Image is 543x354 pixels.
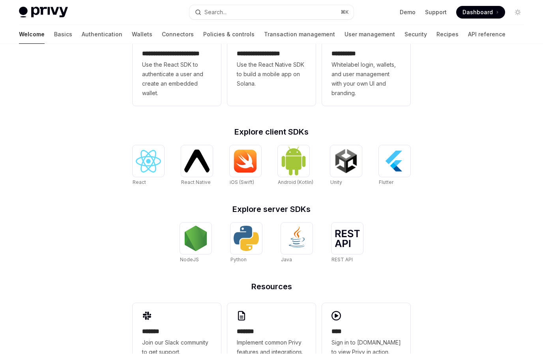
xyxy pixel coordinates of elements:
[237,60,306,89] span: Use the React Native SDK to build a mobile app on Solana.
[333,149,359,174] img: Unity
[142,60,212,98] span: Use the React SDK to authenticate a user and create an embedded wallet.
[133,128,410,136] h2: Explore client SDKs
[133,146,164,187] a: ReactReact
[379,180,393,185] span: Flutter
[341,9,349,16] span: ⌘ K
[436,25,459,44] a: Recipes
[278,146,313,187] a: Android (Kotlin)Android (Kotlin)
[511,6,524,19] button: Toggle dark mode
[233,150,258,173] img: iOS (Swift)
[183,226,208,251] img: NodeJS
[180,223,212,264] a: NodeJSNodeJS
[162,25,194,44] a: Connectors
[19,7,68,18] img: light logo
[136,150,161,173] img: React
[404,25,427,44] a: Security
[456,6,505,19] a: Dashboard
[379,146,410,187] a: FlutterFlutter
[330,146,362,187] a: UnityUnity
[234,226,259,251] img: Python
[181,146,213,187] a: React NativeReact Native
[462,9,493,17] span: Dashboard
[425,9,447,17] a: Support
[331,60,401,98] span: Whitelabel login, wallets, and user management with your own UI and branding.
[133,283,410,291] h2: Resources
[184,150,210,172] img: React Native
[19,25,45,44] a: Welcome
[284,226,309,251] img: Java
[82,25,122,44] a: Authentication
[382,149,407,174] img: Flutter
[204,8,227,17] div: Search...
[180,257,199,263] span: NodeJS
[330,180,342,185] span: Unity
[281,223,313,264] a: JavaJava
[335,230,360,247] img: REST API
[133,206,410,214] h2: Explore server SDKs
[281,257,292,263] span: Java
[331,223,363,264] a: REST APIREST API
[345,25,395,44] a: User management
[54,25,72,44] a: Basics
[133,180,146,185] span: React
[181,180,211,185] span: React Native
[400,9,416,17] a: Demo
[322,26,410,106] a: **** *****Whitelabel login, wallets, and user management with your own UI and branding.
[132,25,152,44] a: Wallets
[468,25,506,44] a: API reference
[230,257,247,263] span: Python
[331,257,353,263] span: REST API
[281,146,306,176] img: Android (Kotlin)
[189,6,354,20] button: Open search
[230,146,261,187] a: iOS (Swift)iOS (Swift)
[230,180,254,185] span: iOS (Swift)
[264,25,335,44] a: Transaction management
[227,26,316,106] a: **** **** **** ***Use the React Native SDK to build a mobile app on Solana.
[278,180,313,185] span: Android (Kotlin)
[230,223,262,264] a: PythonPython
[203,25,255,44] a: Policies & controls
